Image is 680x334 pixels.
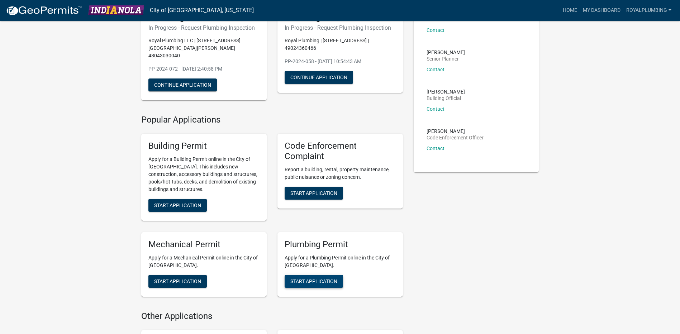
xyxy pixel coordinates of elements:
[285,37,396,52] p: Royal Plumbing | [STREET_ADDRESS] | 49024360466
[148,156,260,193] p: Apply for a Building Permit online in the City of [GEOGRAPHIC_DATA]. This includes new constructi...
[285,239,396,250] h5: Plumbing Permit
[88,5,144,15] img: City of Indianola, Iowa
[285,71,353,84] button: Continue Application
[427,106,444,112] a: Contact
[427,129,484,134] p: [PERSON_NAME]
[148,78,217,91] button: Continue Application
[141,115,403,125] h4: Popular Applications
[285,24,396,31] h6: In Progress - Request Plumbing Inspection
[148,141,260,151] h5: Building Permit
[150,4,254,16] a: City of [GEOGRAPHIC_DATA], [US_STATE]
[427,145,444,151] a: Contact
[580,4,623,17] a: My Dashboard
[290,278,337,284] span: Start Application
[148,199,207,212] button: Start Application
[560,4,580,17] a: Home
[427,50,465,55] p: [PERSON_NAME]
[427,67,444,72] a: Contact
[148,275,207,288] button: Start Application
[154,278,201,284] span: Start Application
[623,4,674,17] a: royalplumbing
[148,37,260,59] p: Royal Plumbing LLC | [STREET_ADDRESS][GEOGRAPHIC_DATA][PERSON_NAME] 48043030040
[141,311,403,321] h4: Other Applications
[148,239,260,250] h5: Mechanical Permit
[427,56,465,61] p: Senior Planner
[285,275,343,288] button: Start Application
[285,166,396,181] p: Report a building, rental, property maintenance, public nuisance or zoning concern.
[285,141,396,162] h5: Code Enforcement Complaint
[285,254,396,269] p: Apply for a Plumbing Permit online in the City of [GEOGRAPHIC_DATA].
[427,96,465,101] p: Building Official
[427,135,484,140] p: Code Enforcement Officer
[285,58,396,65] p: PP-2024-058 - [DATE] 10:54:43 AM
[148,24,260,31] h6: In Progress - Request Plumbing Inspection
[285,187,343,200] button: Start Application
[290,190,337,196] span: Start Application
[148,65,260,73] p: PP-2024-072 - [DATE] 2:40:58 PM
[427,89,465,94] p: [PERSON_NAME]
[154,202,201,208] span: Start Application
[427,27,444,33] a: Contact
[148,254,260,269] p: Apply for a Mechanical Permit online in the City of [GEOGRAPHIC_DATA].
